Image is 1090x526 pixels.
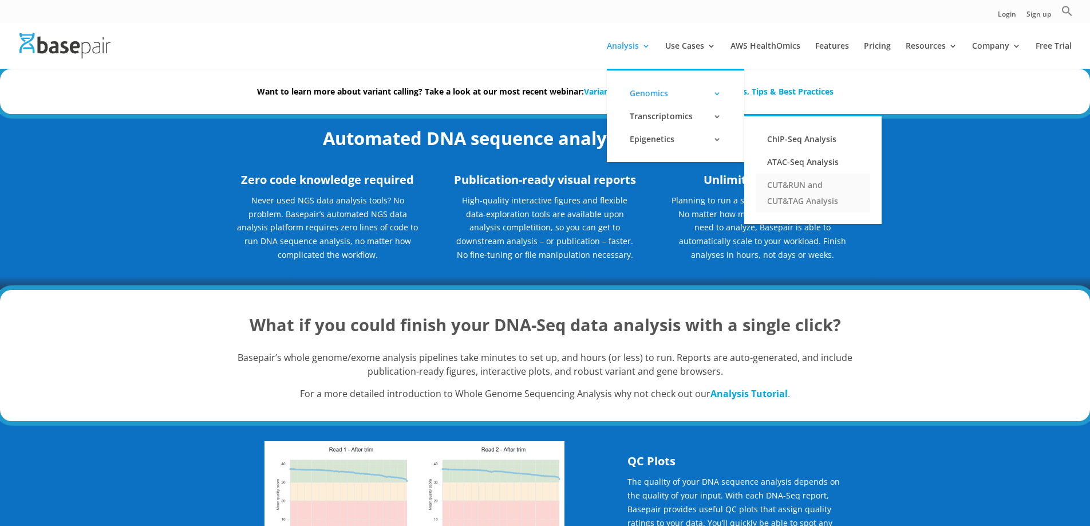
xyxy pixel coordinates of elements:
[323,126,768,150] strong: Automated DNA sequence analysis for researchers
[618,82,733,105] a: Genomics
[19,33,110,58] img: Basepair
[671,194,854,262] p: Planning to run a single sample or a thousand? No matter how many DNA-Seq samples you need to ana...
[618,128,733,151] a: Epigenetics
[236,351,854,388] p: Basepair’s whole genome/exome analysis pipelines take minutes to set up, and hours (or less) to r...
[236,194,419,270] p: Never used NGS data analysis tools? No problem. Basepair’s automated NGS data analysis platform r...
[756,128,870,151] a: ChIP-Seq Analysis
[453,171,637,194] h3: Publication-ready visual reports
[998,11,1016,23] a: Login
[710,387,790,400] a: Analysis Tutorial.
[236,387,854,401] p: For a more detailed introduction to Whole Genome Sequencing Analysis why not check out our
[1036,42,1072,69] a: Free Trial
[250,313,841,336] strong: What if you could finish your DNA-Seq data analysis with a single click?
[870,443,1076,512] iframe: Drift Widget Chat Controller
[236,171,419,194] h3: Zero code knowledge required
[453,194,637,262] p: High-quality interactive figures and flexible data-exploration tools are available upon analysis ...
[730,42,800,69] a: AWS HealthOmics
[1061,5,1073,17] svg: Search
[864,42,891,69] a: Pricing
[1061,5,1073,23] a: Search Icon Link
[607,42,650,69] a: Analysis
[815,42,849,69] a: Features
[756,151,870,174] a: ATAC-Seq Analysis
[627,453,676,469] strong: QC Plots
[671,171,854,194] h3: Unlimited scalability
[710,387,788,400] strong: Analysis Tutorial
[257,86,834,97] strong: Want to learn more about variant calling? Take a look at our most recent webinar:
[584,86,834,97] a: Variant Calling for Bench Scientists: Tools, Tips & Best Practices
[756,174,870,213] a: CUT&RUN and CUT&TAG Analysis
[1026,11,1051,23] a: Sign up
[618,105,733,128] a: Transcriptomics
[972,42,1021,69] a: Company
[906,42,957,69] a: Resources
[665,42,716,69] a: Use Cases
